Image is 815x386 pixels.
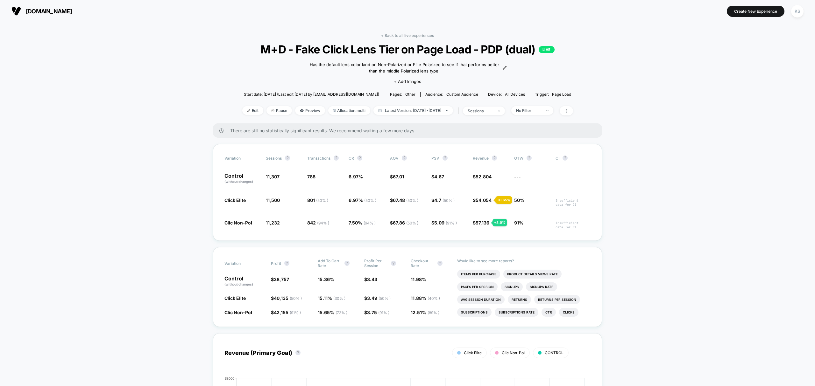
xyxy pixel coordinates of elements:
img: end [271,109,274,112]
li: Pages Per Session [457,282,498,291]
span: 15.11 % [318,295,345,301]
span: 842 [307,220,329,225]
span: Click Elite [464,350,482,355]
span: Edit [242,106,263,115]
span: 50% [514,197,524,203]
li: Subscriptions Rate [495,308,538,317]
span: Custom Audience [446,92,478,97]
span: Pause [266,106,292,115]
img: Visually logo [11,6,21,16]
span: ( 50 % ) [364,198,376,203]
li: Avg Session Duration [457,295,505,304]
span: 11,232 [266,220,280,225]
span: Clic Non-Pol [224,310,252,315]
span: $ [364,310,389,315]
span: 67.01 [393,174,404,179]
span: 4.7 [434,197,455,203]
span: 52,804 [476,174,492,179]
span: Allocation: multi [328,106,370,115]
p: Would like to see more reports? [457,258,591,263]
span: Clic Non-Pol [502,350,525,355]
span: --- [556,175,591,184]
p: Control [224,173,259,184]
span: + Add Images [394,79,421,84]
span: $ [271,310,301,315]
span: other [405,92,415,97]
li: Product Details Views Rate [503,270,562,279]
span: 6.97 % [349,197,376,203]
li: Signups Rate [526,282,557,291]
span: CI [556,155,591,161]
span: 67.86 [393,220,418,225]
div: Audience: [425,92,478,97]
button: Create New Experience [727,6,784,17]
button: ? [443,155,448,161]
button: ? [527,155,532,161]
span: 54,054 [476,197,492,203]
span: $ [431,197,455,203]
span: PSV [431,156,439,161]
span: OTW [514,155,549,161]
span: ( 94 % ) [317,221,329,225]
button: ? [284,261,289,266]
span: 12.51 % [411,310,439,315]
span: Page Load [552,92,571,97]
span: 40,135 [274,295,302,301]
button: [DOMAIN_NAME] [10,6,74,16]
span: Click Elite [224,295,246,301]
span: $ [473,197,492,203]
span: ( 40 % ) [428,296,440,301]
span: There are still no statistically significant results. We recommend waiting a few more days [230,128,589,133]
span: Revenue [473,156,489,161]
div: Pages: [390,92,415,97]
span: Has the default lens color land on Non-Polarized or Elite Polarized to see if that performs bette... [308,62,500,74]
button: ? [295,350,301,355]
button: ? [334,155,339,161]
span: Insufficient data for CI [556,221,591,229]
button: ? [344,261,350,266]
span: 4.67 [434,174,444,179]
span: $ [473,220,489,225]
span: 11,307 [266,174,280,179]
span: Transactions [307,156,330,161]
img: end [546,110,549,111]
span: $ [431,220,457,225]
span: $ [390,220,418,225]
span: 801 [307,197,328,203]
span: 15.65 % [318,310,347,315]
p: LIVE [539,46,555,53]
span: ( 50 % ) [443,198,455,203]
span: Insufficient data for CI [556,198,591,207]
span: Profit Per Session [364,258,388,268]
span: ( 94 % ) [364,221,376,225]
li: Subscriptions [457,308,492,317]
button: ? [437,261,443,266]
span: Device: [483,92,530,97]
a: < Back to all live experiences [381,33,434,38]
img: calendar [378,109,382,112]
li: Returns [508,295,531,304]
button: ? [492,155,497,161]
span: Checkout Rate [411,258,434,268]
span: 3.43 [367,277,377,282]
span: Start date: [DATE] (Last edit [DATE] by [EMAIL_ADDRESS][DOMAIN_NAME]) [244,92,379,97]
li: Ctr [542,308,556,317]
span: 42,155 [274,310,301,315]
img: rebalance [333,109,336,112]
li: Items Per Purchase [457,270,500,279]
span: 38,757 [274,277,289,282]
span: 6.97 % [349,174,363,179]
button: ? [391,261,396,266]
span: 11.88 % [411,295,440,301]
span: ( 50 % ) [406,198,418,203]
span: CONTROL [545,350,563,355]
img: end [498,110,500,112]
span: 15.36 % [318,277,334,282]
span: 57,136 [476,220,489,225]
span: 3.49 [367,295,391,301]
span: ( 50 % ) [379,296,391,301]
button: ? [563,155,568,161]
span: 67.48 [393,197,418,203]
li: Clicks [559,308,578,317]
button: ? [285,155,290,161]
